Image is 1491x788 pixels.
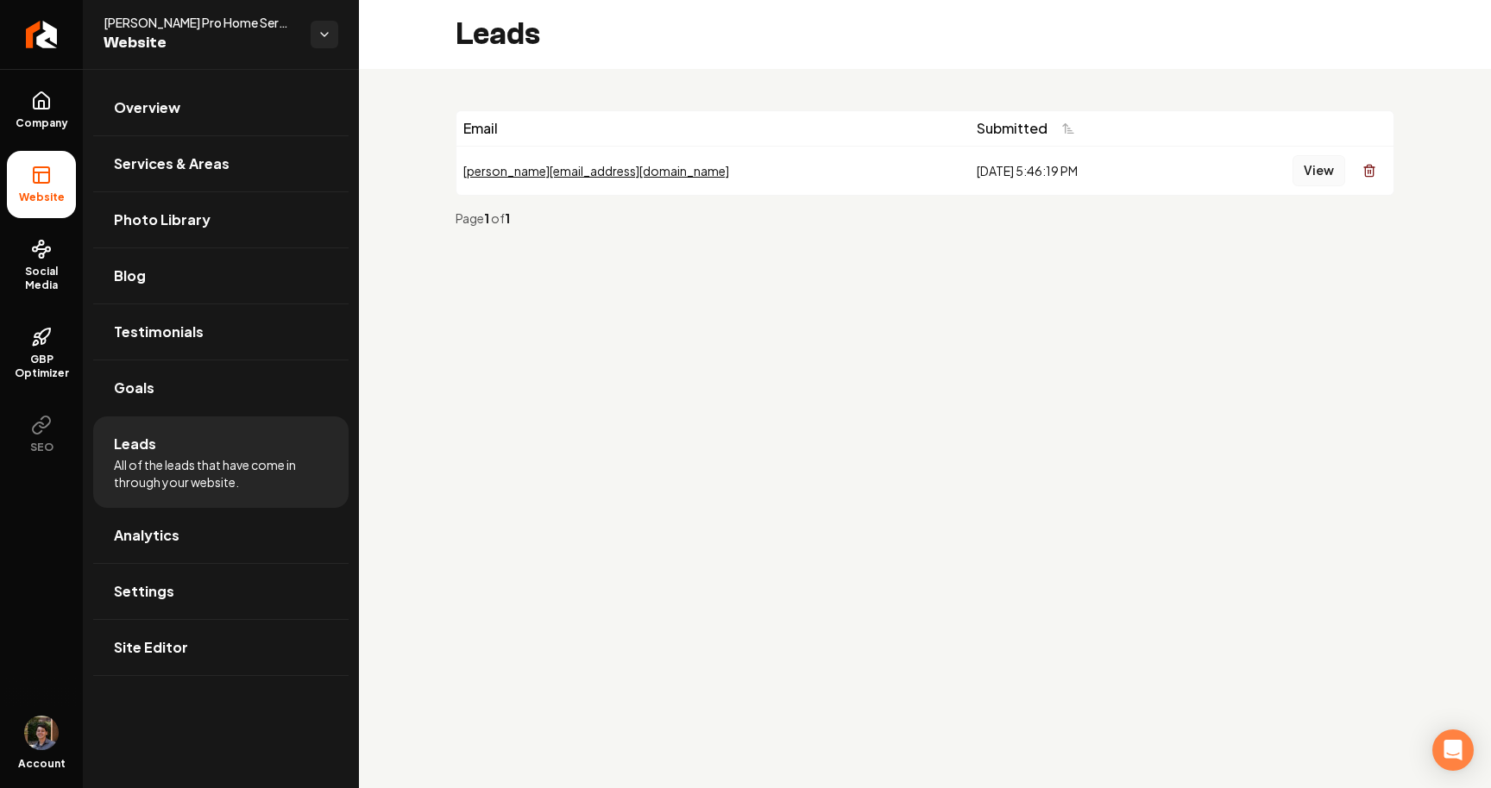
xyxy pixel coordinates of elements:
img: Rebolt Logo [26,21,58,48]
span: Services & Areas [114,153,230,174]
span: Page [456,210,484,226]
button: Submitted [977,113,1085,144]
a: Blog [93,248,349,303]
strong: 1 [505,210,510,226]
span: Account [18,757,66,771]
a: Testimonials [93,304,349,360]
button: Open user button [24,716,59,750]
span: Goals [114,378,154,398]
a: Services & Areas [93,136,349,191]
img: Mitchell Stahl [24,716,59,750]
span: All of the leads that have come in through your website. [114,456,328,491]
div: [DATE] 5:46:19 PM [977,162,1188,179]
span: Social Media [7,265,76,292]
span: SEO [23,441,60,454]
a: Photo Library [93,192,349,247]
span: Company [9,116,75,130]
div: Email [463,118,963,139]
span: Analytics [114,525,179,546]
span: Blog [114,266,146,286]
a: Analytics [93,508,349,563]
span: Website [12,191,72,204]
span: Photo Library [114,210,211,230]
span: Settings [114,581,174,602]
span: GBP Optimizer [7,353,76,380]
a: Site Editor [93,620,349,675]
div: [PERSON_NAME][EMAIL_ADDRESS][DOMAIN_NAME] [463,162,963,179]
a: Overview [93,80,349,135]
span: [PERSON_NAME] Pro Home Services [104,14,297,31]
span: Leads [114,434,156,454]
span: of [491,210,505,226]
h2: Leads [456,17,540,52]
span: Website [104,31,297,55]
div: Open Intercom Messenger [1432,729,1474,771]
button: SEO [7,401,76,468]
span: Testimonials [114,322,204,342]
a: Goals [93,360,349,416]
strong: 1 [484,210,491,226]
span: Overview [114,97,180,118]
button: View [1293,155,1345,186]
span: Site Editor [114,637,188,658]
span: Submitted [977,118,1047,139]
a: Settings [93,564,349,619]
a: Social Media [7,225,76,306]
a: GBP Optimizer [7,313,76,394]
a: Company [7,77,76,144]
